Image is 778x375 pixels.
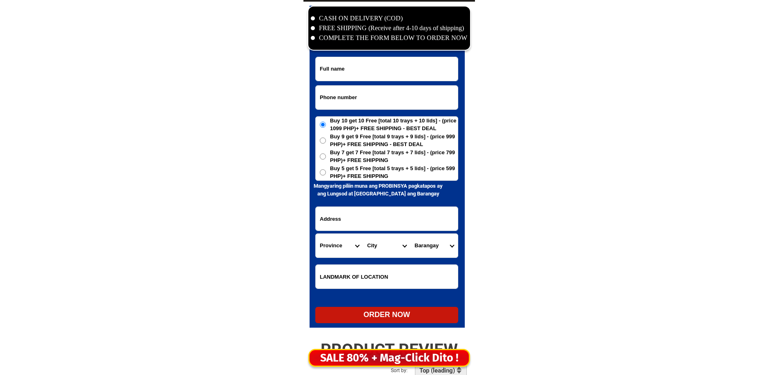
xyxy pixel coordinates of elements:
[330,149,458,164] span: Buy 7 get 7 Free [total 7 trays + 7 lids] - (price 799 PHP)+ FREE SHIPPING
[320,138,326,144] input: Buy 9 get 9 Free [total 9 trays + 9 lids] - (price 999 PHP)+ FREE SHIPPING - BEST DEAL
[315,309,458,320] div: ORDER NOW
[320,122,326,128] input: Buy 10 get 10 Free [total 10 trays + 10 lids] - (price 1099 PHP)+ FREE SHIPPING - BEST DEAL
[410,234,458,257] select: Select commune
[311,23,468,33] li: FREE SHIPPING (Receive after 4-10 days of shipping)
[419,367,457,374] h2: Top (leading)
[316,234,363,257] select: Select province
[320,153,326,160] input: Buy 7 get 7 Free [total 7 trays + 7 lids] - (price 799 PHP)+ FREE SHIPPING
[316,57,458,81] input: Input full_name
[310,182,447,198] h6: Mangyaring piliin muna ang PROBINSYA pagkatapos ay ang Lungsod at [GEOGRAPHIC_DATA] ang Barangay
[330,117,458,133] span: Buy 10 get 10 Free [total 10 trays + 10 lids] - (price 1099 PHP)+ FREE SHIPPING - BEST DEAL
[311,13,468,23] li: CASH ON DELIVERY (COD)
[330,164,458,180] span: Buy 5 get 5 Free [total 5 trays + 5 lids] - (price 599 PHP)+ FREE SHIPPING
[316,265,458,288] input: Input LANDMARKOFLOCATION
[391,367,428,374] h2: Sort by:
[330,133,458,149] span: Buy 9 get 9 Free [total 9 trays + 9 lids] - (price 999 PHP)+ FREE SHIPPING - BEST DEAL
[363,234,410,257] select: Select district
[311,33,468,43] li: COMPLETE THE FORM BELOW TO ORDER NOW
[303,340,475,359] h2: PRODUCT REVIEW
[316,86,458,109] input: Input phone_number
[316,207,458,231] input: Input address
[320,169,326,175] input: Buy 5 get 5 Free [total 5 trays + 5 lids] - (price 599 PHP)+ FREE SHIPPING
[310,350,469,366] div: SALE 80% + Mag-Click Dito !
